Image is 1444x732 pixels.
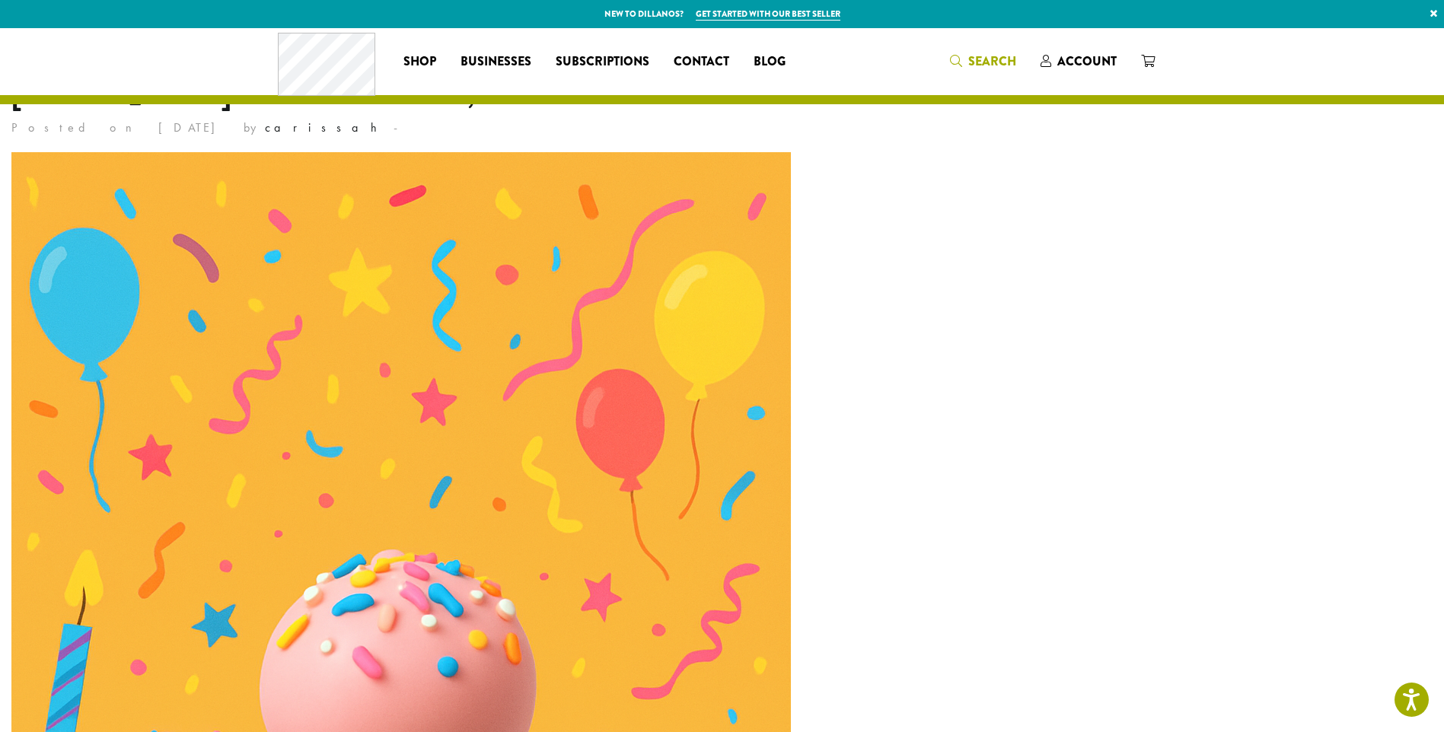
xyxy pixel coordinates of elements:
span: Blog [754,53,786,72]
a: Shop [391,49,448,74]
span: Account [1057,53,1117,70]
span: Businesses [461,53,531,72]
a: carissah [265,119,394,135]
span: Search [968,53,1016,70]
a: Get started with our best seller [696,8,840,21]
span: Shop [403,53,436,72]
a: Search [938,49,1028,74]
span: Subscriptions [556,53,649,72]
span: Contact [674,53,729,72]
p: Posted on [DATE] by - [11,116,944,139]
